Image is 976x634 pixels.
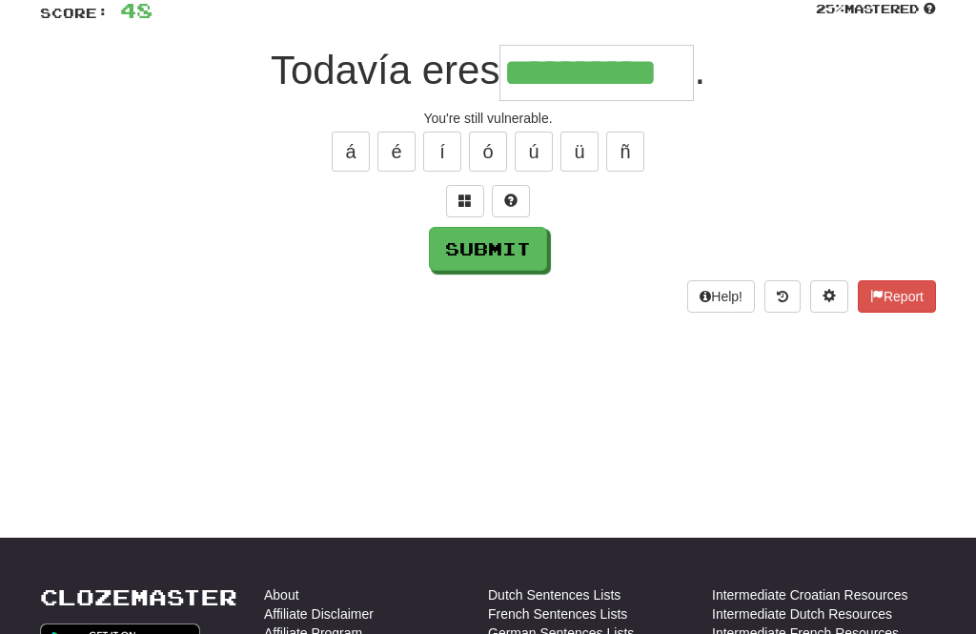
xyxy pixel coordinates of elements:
button: ó [469,132,507,172]
div: You're still vulnerable. [40,109,936,128]
button: Switch sentence to multiple choice alt+p [446,185,484,217]
span: . [694,48,705,92]
span: Score: [40,5,109,21]
a: About [264,585,299,604]
button: ü [560,132,599,172]
span: 25 % [816,1,844,16]
a: Dutch Sentences Lists [488,585,620,604]
button: ú [515,132,553,172]
a: Intermediate Dutch Resources [712,604,892,624]
a: Intermediate Croatian Resources [712,585,907,604]
div: Mastered [816,1,936,18]
button: Report [858,280,936,313]
button: Help! [687,280,755,313]
button: é [377,132,416,172]
button: Round history (alt+y) [764,280,801,313]
a: Clozemaster [40,585,237,609]
a: Affiliate Disclaimer [264,604,374,624]
button: á [332,132,370,172]
button: Submit [429,227,547,271]
a: French Sentences Lists [488,604,627,624]
button: Single letter hint - you only get 1 per sentence and score half the points! alt+h [492,185,530,217]
button: í [423,132,461,172]
span: Todavía eres [271,48,499,92]
button: ñ [606,132,644,172]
